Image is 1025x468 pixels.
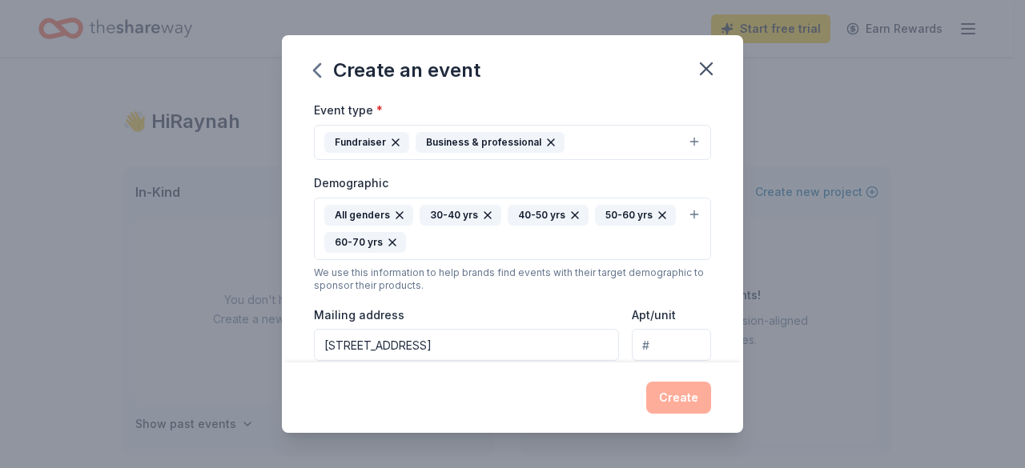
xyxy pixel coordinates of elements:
[314,266,711,292] div: We use this information to help brands find events with their target demographic to sponsor their...
[324,205,413,226] div: All genders
[420,205,501,226] div: 30-40 yrs
[314,125,711,160] button: FundraiserBusiness & professional
[314,307,404,323] label: Mailing address
[632,329,711,361] input: #
[314,175,388,191] label: Demographic
[314,58,480,83] div: Create an event
[314,329,619,361] input: Enter a US address
[416,132,565,153] div: Business & professional
[314,198,711,260] button: All genders30-40 yrs40-50 yrs50-60 yrs60-70 yrs
[508,205,589,226] div: 40-50 yrs
[314,102,383,118] label: Event type
[324,232,406,253] div: 60-70 yrs
[632,307,676,323] label: Apt/unit
[595,205,676,226] div: 50-60 yrs
[324,132,409,153] div: Fundraiser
